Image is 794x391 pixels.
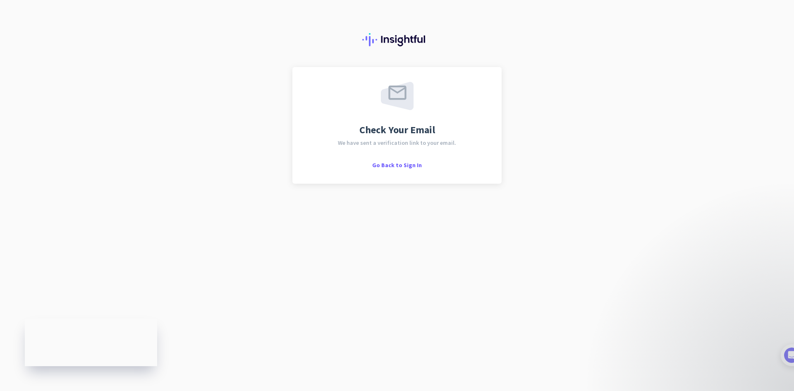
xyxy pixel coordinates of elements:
[381,82,414,110] img: email-sent
[338,140,456,146] span: We have sent a verification link to your email.
[25,319,157,366] iframe: Insightful Status
[362,33,432,46] img: Insightful
[359,125,435,135] span: Check Your Email
[372,161,422,169] span: Go Back to Sign In
[624,211,790,387] iframe: Intercom notifications message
